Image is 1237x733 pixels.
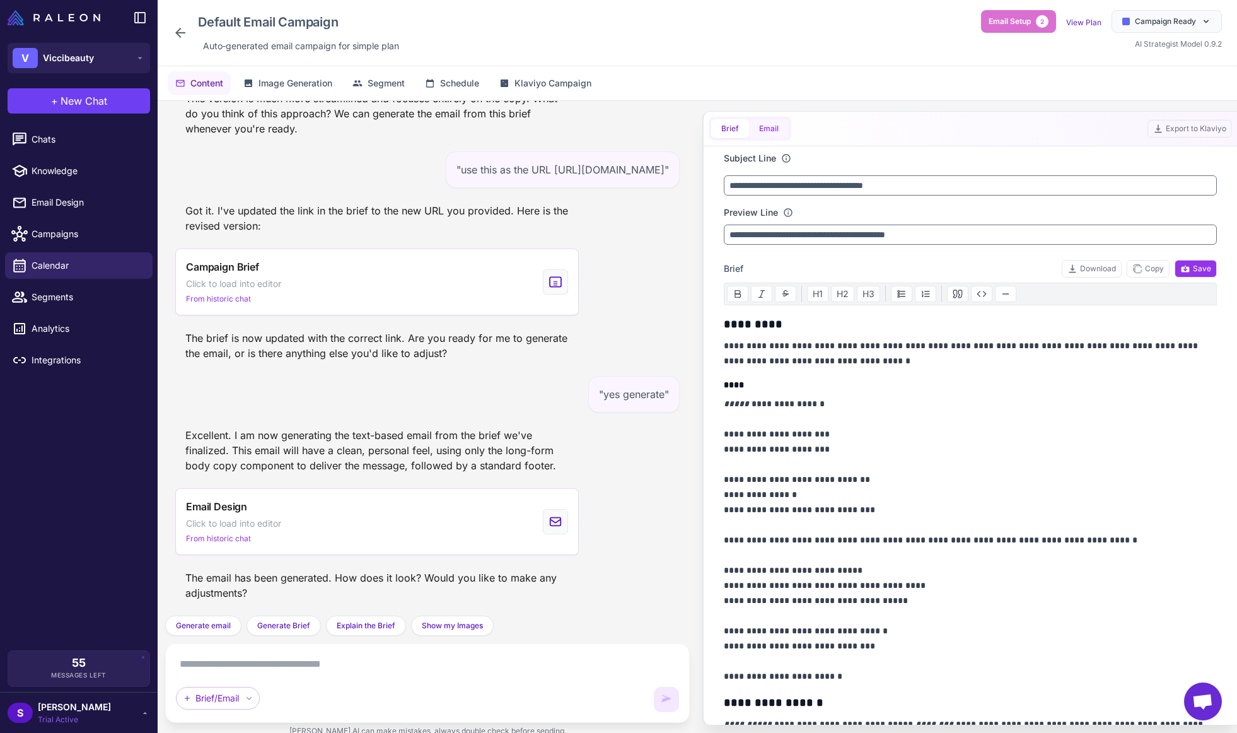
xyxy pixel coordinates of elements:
span: Click to load into editor [186,517,281,531]
img: Raleon Logo [8,10,100,25]
span: Analytics [32,322,142,336]
div: V [13,48,38,68]
span: 55 [72,657,86,669]
button: Explain the Brief [326,616,406,636]
button: Schedule [417,71,487,95]
span: Generate email [176,620,231,631]
button: Copy [1127,260,1170,278]
span: New Chat [61,93,107,108]
span: 2 [1036,15,1048,28]
button: Download [1062,260,1122,278]
span: Klaviyo Campaign [514,76,591,90]
span: Generate Brief [257,620,310,631]
span: AI Strategist Model 0.9.2 [1135,39,1222,49]
button: Brief [711,119,749,138]
div: "use this as the URL [URL][DOMAIN_NAME]" [446,151,680,188]
span: Viccibeauty [43,51,94,65]
span: Knowledge [32,164,142,178]
a: Chats [5,126,153,153]
a: Segments [5,284,153,310]
button: H1 [807,286,828,302]
button: Export to Klaviyo [1147,120,1232,138]
span: Email Design [32,196,142,209]
button: H3 [857,286,880,302]
span: Image Generation [258,76,332,90]
span: From historic chat [186,293,251,305]
button: H2 [831,286,854,302]
button: +New Chat [8,88,150,114]
button: Email Setup2 [981,10,1056,33]
div: Click to edit description [198,37,404,56]
button: VViccibeauty [8,43,150,73]
div: The email has been generated. How does it look? Would you like to make any adjustments? [175,565,579,606]
a: Raleon Logo [8,10,105,25]
span: Segments [32,290,142,304]
a: Integrations [5,347,153,373]
span: Explain the Brief [337,620,395,631]
span: Brief [724,262,743,276]
span: Save [1180,263,1211,274]
div: Got it. I've updated the link in the brief to the new URL you provided. Here is the revised version: [175,198,579,238]
a: Email Design [5,189,153,216]
span: Trial Active [38,714,111,725]
div: The brief is now updated with the correct link. Are you ready for me to generate the email, or is... [175,325,579,366]
span: Schedule [440,76,479,90]
span: Campaigns [32,227,142,241]
span: Click to load into editor [186,277,281,291]
button: Segment [345,71,412,95]
a: Analytics [5,315,153,342]
div: Click to edit campaign name [193,10,404,34]
div: "yes generate" [588,376,680,413]
div: Brief/Email [176,687,260,710]
button: Save [1175,260,1217,278]
span: Integrations [32,353,142,367]
span: From historic chat [186,533,251,544]
button: Show my Images [411,616,494,636]
span: Calendar [32,259,142,273]
div: S [8,703,33,723]
div: Open chat [1184,683,1222,720]
span: Copy [1132,263,1164,274]
button: Email [749,119,789,138]
span: Email Setup [989,16,1031,27]
span: [PERSON_NAME] [38,700,111,714]
span: Show my Images [422,620,483,631]
button: Generate email [165,616,241,636]
div: Excellent. I am now generating the text-based email from the brief we've finalized. This email wi... [175,423,579,478]
span: Campaign Brief [186,259,259,274]
span: Chats [32,132,142,146]
button: Klaviyo Campaign [492,71,599,95]
div: This version is much more streamlined and focuses entirely on the copy. What do you think of this... [175,86,579,141]
button: Content [168,71,231,95]
label: Subject Line [724,151,776,165]
a: Campaigns [5,221,153,247]
a: View Plan [1066,18,1101,27]
span: Content [190,76,223,90]
button: Generate Brief [247,616,321,636]
span: Campaign Ready [1135,16,1196,27]
span: Messages Left [51,671,107,680]
a: Knowledge [5,158,153,184]
span: + [51,93,58,108]
button: Image Generation [236,71,340,95]
span: Email Design [186,499,247,514]
span: Segment [368,76,405,90]
a: Calendar [5,252,153,279]
label: Preview Line [724,206,778,220]
span: Auto‑generated email campaign for simple plan [203,39,399,53]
